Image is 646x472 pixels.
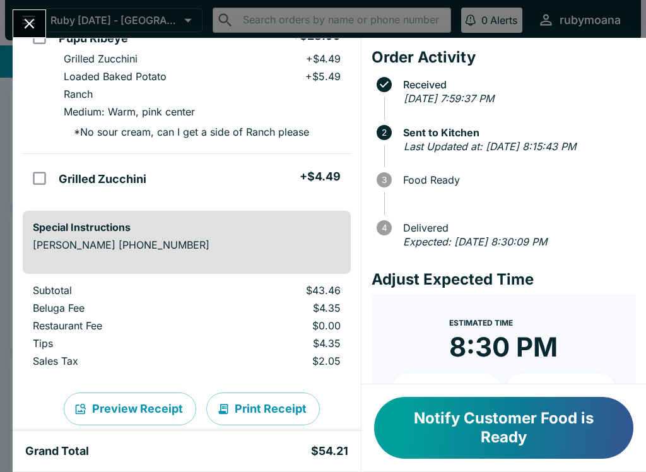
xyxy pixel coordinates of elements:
h5: Pupu Ribeye [59,31,128,46]
button: + 20 [506,374,616,405]
p: Beluga Fee [33,302,196,314]
p: * No sour cream, can I get a side of Ranch please [64,126,309,138]
em: Expected: [DATE] 8:30:09 PM [403,235,547,248]
h4: Adjust Expected Time [372,270,636,289]
button: Close [13,10,45,37]
p: Loaded Baked Potato [64,70,167,83]
button: Print Receipt [206,392,320,425]
p: Sales Tax [33,355,196,367]
p: $4.35 [216,302,340,314]
p: Tips [33,337,196,350]
h4: Order Activity [372,48,636,67]
span: Delivered [397,222,636,233]
p: Restaurant Fee [33,319,196,332]
time: 8:30 PM [449,331,558,363]
em: [DATE] 7:59:37 PM [404,92,494,105]
h5: Grand Total [25,444,89,459]
p: [PERSON_NAME] [PHONE_NUMBER] [33,239,341,251]
em: Last Updated at: [DATE] 8:15:43 PM [404,140,576,153]
p: Grilled Zucchini [64,52,138,65]
span: Estimated Time [449,318,513,327]
p: Subtotal [33,284,196,297]
button: Preview Receipt [64,392,196,425]
text: 3 [382,175,387,185]
p: Medium: Warm, pink center [64,105,195,118]
text: 4 [381,223,387,233]
h5: $54.21 [311,444,348,459]
p: + $5.49 [305,70,341,83]
span: Food Ready [397,174,636,186]
button: + 10 [392,374,502,405]
p: $0.00 [216,319,340,332]
p: $43.46 [216,284,340,297]
h5: + $4.49 [300,169,341,184]
button: Notify Customer Food is Ready [374,397,633,459]
p: $2.05 [216,355,340,367]
h6: Special Instructions [33,221,341,233]
table: orders table [23,284,351,372]
span: Received [397,79,636,90]
p: $4.35 [216,337,340,350]
h5: Grilled Zucchini [59,172,146,187]
text: 2 [382,127,387,138]
span: Sent to Kitchen [397,127,636,138]
p: + $4.49 [306,52,341,65]
p: Ranch [64,88,93,100]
